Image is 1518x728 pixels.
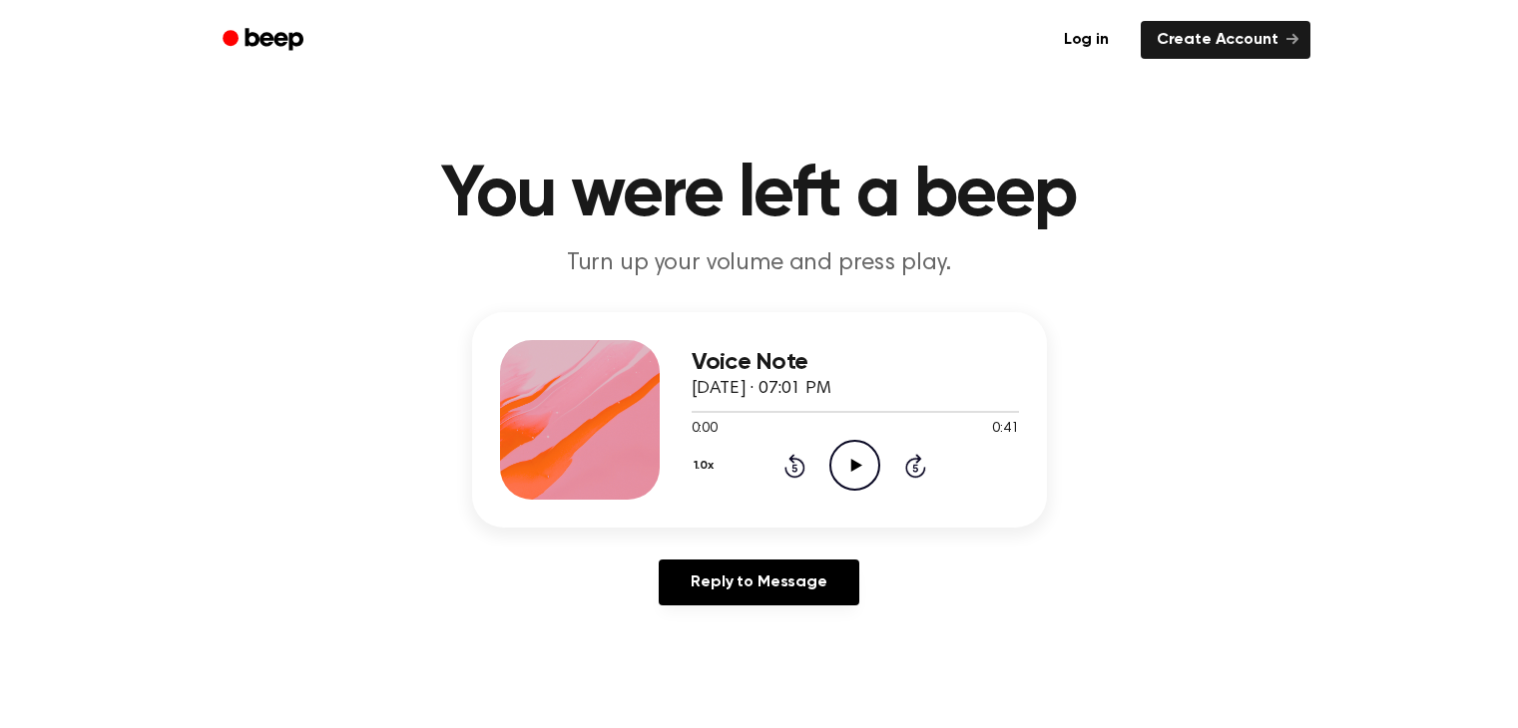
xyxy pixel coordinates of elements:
h1: You were left a beep [249,160,1270,231]
h3: Voice Note [692,349,1019,376]
p: Turn up your volume and press play. [376,247,1143,280]
a: Create Account [1141,21,1310,59]
span: 0:41 [992,419,1018,440]
span: [DATE] · 07:01 PM [692,380,831,398]
a: Beep [209,21,321,60]
span: 0:00 [692,419,718,440]
a: Reply to Message [659,559,858,605]
a: Log in [1044,17,1129,63]
button: 1.0x [692,449,722,483]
